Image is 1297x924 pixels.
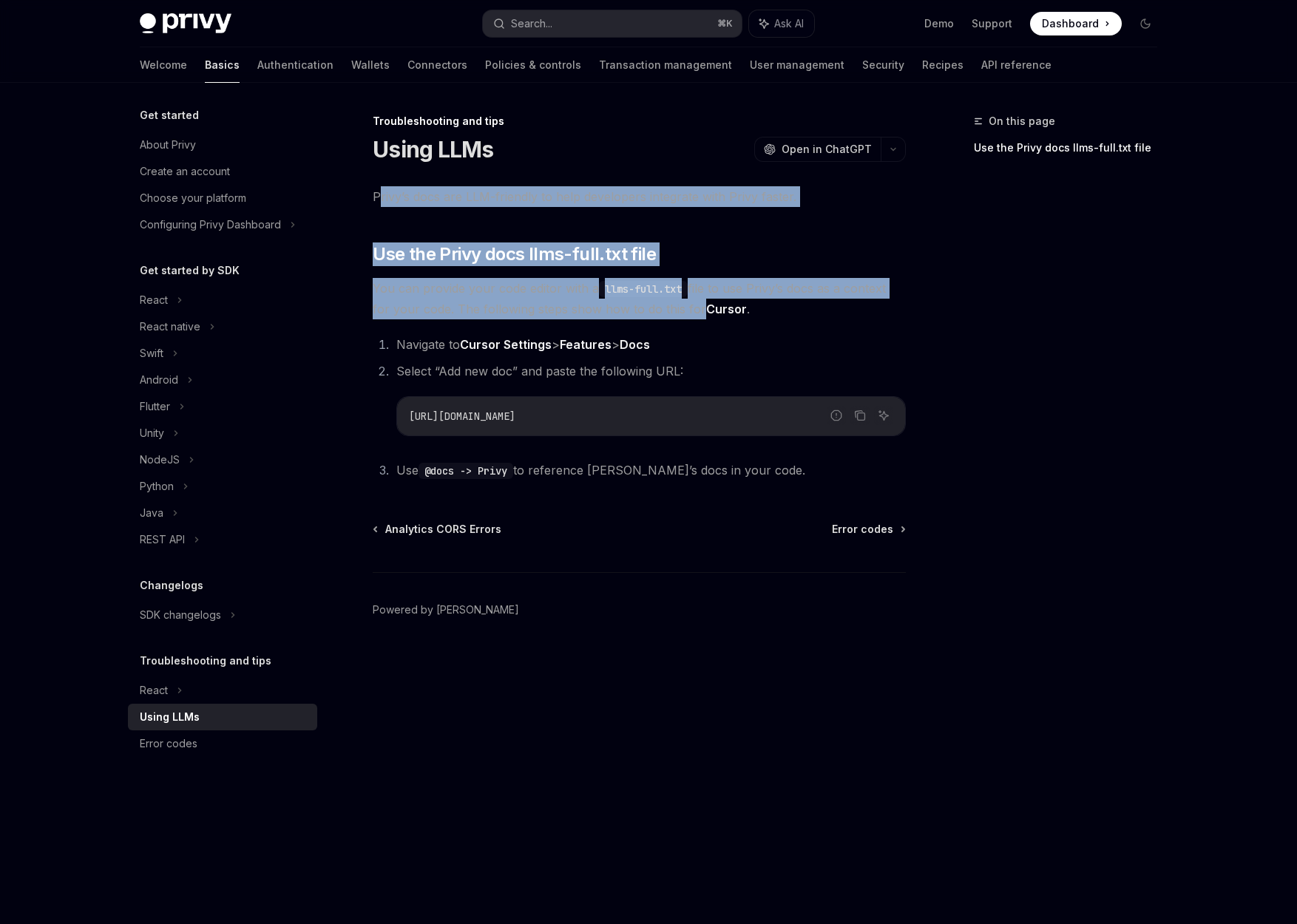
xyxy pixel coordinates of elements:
[140,577,203,594] h5: Changelogs
[128,704,317,730] a: Using LLMs
[974,136,1169,160] a: Use the Privy docs llms-full.txt file
[140,478,174,495] div: Python
[599,281,688,297] code: llms-full.txt
[140,424,164,442] div: Unity
[599,47,732,83] a: Transaction management
[981,47,1052,83] a: API reference
[1042,16,1099,31] span: Dashboard
[832,522,893,537] span: Error codes
[140,163,230,180] div: Create an account
[832,522,904,537] a: Error codes
[511,15,552,33] div: Search...
[140,531,185,548] div: REST API
[782,142,872,157] span: Open in ChatGPT
[989,112,1055,130] span: On this page
[140,371,178,389] div: Android
[1134,12,1157,35] button: Toggle dark mode
[205,47,240,83] a: Basics
[385,522,501,537] span: Analytics CORS Errors
[460,337,552,352] strong: Cursor Settings
[140,708,200,726] div: Using LLMs
[140,216,281,234] div: Configuring Privy Dashboard
[140,106,199,124] h5: Get started
[374,522,501,537] a: Analytics CORS Errors
[373,242,656,266] span: Use the Privy docs llms-full.txt file
[128,730,317,757] a: Error codes
[706,302,747,317] a: Cursor
[620,337,650,352] strong: Docs
[419,463,513,479] code: @docs -> Privy
[407,47,467,83] a: Connectors
[1030,12,1122,35] a: Dashboard
[128,132,317,158] a: About Privy
[140,291,168,309] div: React
[396,337,650,352] span: Navigate to > >
[373,278,906,319] span: You can provide your code editor with a file to use Privy’s docs as a context for your code. The ...
[827,406,846,425] button: Report incorrect code
[483,10,742,37] button: Search...⌘K
[396,364,683,378] span: Select “Add new doc” and paste the following URL:
[351,47,390,83] a: Wallets
[128,158,317,185] a: Create an account
[750,47,844,83] a: User management
[140,682,168,699] div: React
[754,137,881,162] button: Open in ChatGPT
[560,337,612,352] strong: Features
[140,398,170,415] div: Flutter
[140,262,240,279] h5: Get started by SDK
[140,13,231,34] img: dark logo
[409,410,515,423] span: [URL][DOMAIN_NAME]
[140,47,187,83] a: Welcome
[373,602,519,617] a: Powered by [PERSON_NAME]
[140,344,163,362] div: Swift
[140,318,200,336] div: React native
[862,47,904,83] a: Security
[749,10,814,37] button: Ask AI
[924,16,954,31] a: Demo
[874,406,893,425] button: Ask AI
[257,47,333,83] a: Authentication
[922,47,964,83] a: Recipes
[140,735,197,753] div: Error codes
[850,406,870,425] button: Copy the contents from the code block
[774,16,804,31] span: Ask AI
[140,451,180,469] div: NodeJS
[140,136,196,154] div: About Privy
[485,47,581,83] a: Policies & controls
[972,16,1012,31] a: Support
[140,652,271,670] h5: Troubleshooting and tips
[373,114,906,129] div: Troubleshooting and tips
[140,606,221,624] div: SDK changelogs
[140,504,163,522] div: Java
[128,185,317,211] a: Choose your platform
[373,186,906,207] span: Privy’s docs are LLM-friendly to help developers integrate with Privy faster.
[717,18,733,30] span: ⌘ K
[373,136,494,163] h1: Using LLMs
[396,463,805,478] span: Use to reference [PERSON_NAME]’s docs in your code.
[140,189,246,207] div: Choose your platform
